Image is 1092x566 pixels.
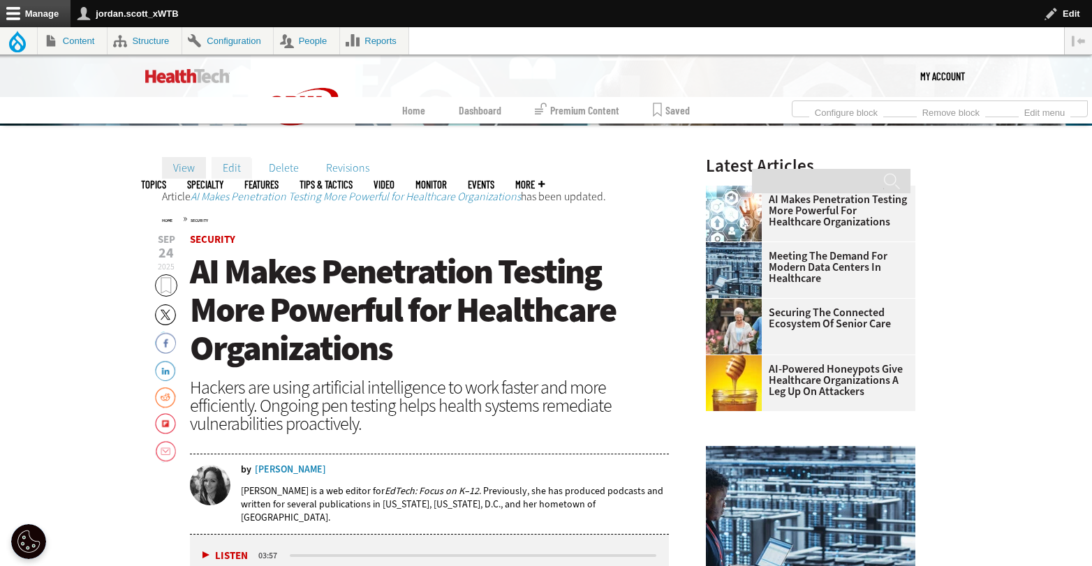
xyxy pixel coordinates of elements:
a: Security [190,232,235,246]
a: Features [244,179,279,190]
a: Home [402,97,425,124]
a: Saved [653,97,690,124]
a: Content [38,27,107,54]
a: Remove block [917,103,985,119]
a: Configure block [809,103,883,119]
a: People [274,27,339,54]
a: Security [191,218,208,223]
a: Securing the Connected Ecosystem of Senior Care [706,307,907,329]
img: Healthcare and hacking concept [706,186,762,241]
a: Configuration [182,27,273,54]
span: by [241,465,251,475]
span: Topics [141,179,166,190]
img: Home [251,55,355,158]
a: Healthcare and hacking concept [706,186,769,197]
span: Sep [155,234,177,245]
a: Dashboard [459,97,501,124]
a: AI-Powered Honeypots Give Healthcare Organizations a Leg Up on Attackers [706,364,907,397]
a: Home [162,218,172,223]
div: User menu [920,55,965,97]
img: nurse walks with senior woman through a garden [706,299,762,355]
div: » [162,213,669,224]
img: Home [145,69,230,83]
a: engineer with laptop overlooking data center [706,242,769,253]
img: Rebecca Torchia [190,465,230,505]
a: Structure [108,27,182,54]
a: Premium Content [535,97,619,124]
div: Hackers are using artificial intelligence to work faster and more efficiently. Ongoing pen testin... [190,378,669,433]
p: [PERSON_NAME] is a web editor for . Previously, she has produced podcasts and written for several... [241,484,669,524]
a: Tips & Tactics [300,179,353,190]
a: Video [374,179,394,190]
button: Listen [202,551,248,561]
a: AI Makes Penetration Testing More Powerful for Healthcare Organizations [706,194,907,228]
a: Edit menu [1019,103,1070,119]
a: [PERSON_NAME] [255,465,326,475]
a: jar of honey with a honey dipper [706,355,769,366]
span: 2025 [158,261,175,272]
div: duration [256,549,288,562]
div: Cookie Settings [11,524,46,559]
h3: Latest Articles [706,157,915,174]
img: jar of honey with a honey dipper [706,355,762,411]
a: MonITor [415,179,447,190]
a: Meeting the Demand for Modern Data Centers in Healthcare [706,251,907,284]
a: My Account [920,55,965,97]
a: CDW [251,147,355,162]
a: Events [468,179,494,190]
a: nurse walks with senior woman through a garden [706,299,769,310]
button: Open Preferences [11,524,46,559]
img: engineer with laptop overlooking data center [706,242,762,298]
em: EdTech: Focus on K–12 [385,484,479,498]
span: AI Makes Penetration Testing More Powerful for Healthcare Organizations [190,248,616,371]
span: Specialty [187,179,223,190]
span: More [515,179,545,190]
a: Reports [340,27,409,54]
button: Vertical orientation [1065,27,1092,54]
span: 24 [155,246,177,260]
